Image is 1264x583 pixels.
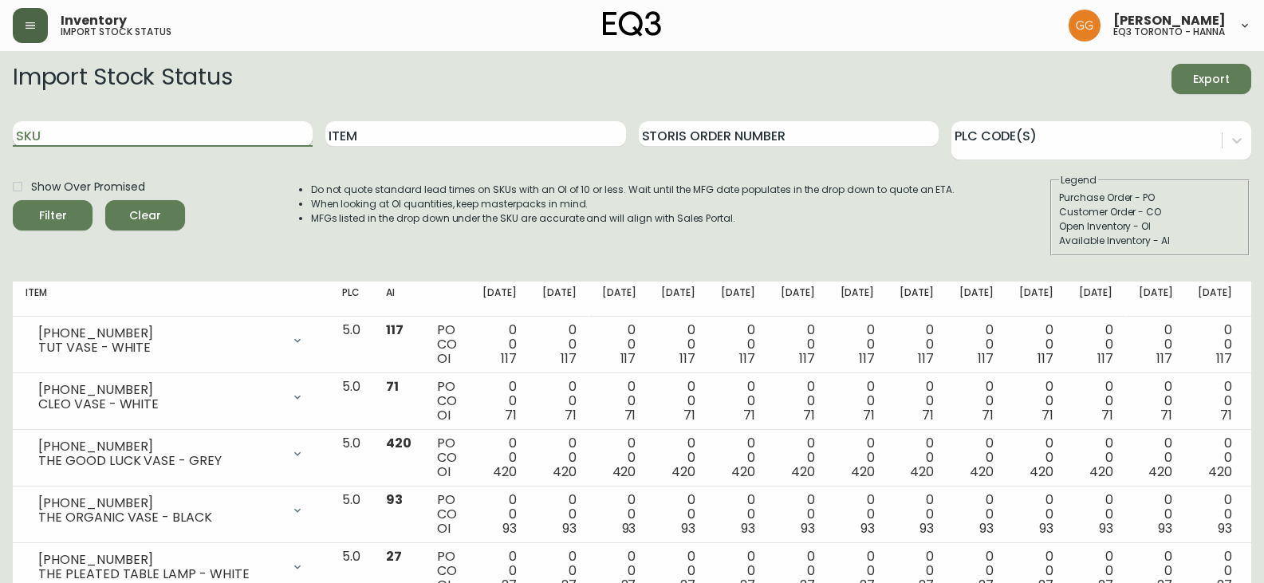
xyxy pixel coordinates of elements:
[530,282,589,317] th: [DATE]
[602,493,636,536] div: 0 0
[1019,380,1053,423] div: 0 0
[781,380,815,423] div: 0 0
[947,282,1006,317] th: [DATE]
[1089,463,1113,481] span: 420
[38,496,282,510] div: [PHONE_NUMBER]
[661,323,695,366] div: 0 0
[26,323,317,358] div: [PHONE_NUMBER]TUT VASE - WHITE
[61,27,171,37] h5: import stock status
[38,454,282,468] div: THE GOOD LUCK VASE - GREY
[482,493,517,536] div: 0 0
[681,519,695,538] span: 93
[1038,349,1053,368] span: 117
[13,64,232,94] h2: Import Stock Status
[38,341,282,355] div: TUT VASE - WHITE
[781,323,815,366] div: 0 0
[721,436,755,479] div: 0 0
[1198,323,1232,366] div: 0 0
[1220,406,1232,424] span: 71
[900,380,934,423] div: 0 0
[13,200,93,230] button: Filter
[1059,219,1241,234] div: Open Inventory - OI
[1113,14,1226,27] span: [PERSON_NAME]
[863,406,875,424] span: 71
[38,397,282,412] div: CLEO VASE - WHITE
[1019,436,1053,479] div: 0 0
[26,493,317,528] div: [PHONE_NUMBER]THE ORGANIC VASE - BLACK
[982,406,994,424] span: 71
[61,14,127,27] span: Inventory
[1113,27,1225,37] h5: eq3 toronto - hanna
[648,282,708,317] th: [DATE]
[329,486,373,543] td: 5.0
[311,197,955,211] li: When looking at OI quantities, keep masterpacks in mind.
[910,463,934,481] span: 420
[386,377,399,396] span: 71
[386,547,402,565] span: 27
[1066,282,1126,317] th: [DATE]
[1160,406,1172,424] span: 71
[791,463,815,481] span: 420
[437,463,451,481] span: OI
[26,380,317,415] div: [PHONE_NUMBER]CLEO VASE - WHITE
[1069,10,1101,41] img: dbfc93a9366efef7dcc9a31eef4d00a7
[1079,436,1113,479] div: 0 0
[978,349,994,368] span: 117
[437,436,457,479] div: PO CO
[1139,380,1173,423] div: 0 0
[959,493,994,536] div: 0 0
[1184,69,1238,89] span: Export
[38,553,282,567] div: [PHONE_NUMBER]
[1171,64,1251,94] button: Export
[105,200,185,230] button: Clear
[803,406,815,424] span: 71
[38,439,282,454] div: [PHONE_NUMBER]
[437,406,451,424] span: OI
[919,519,934,538] span: 93
[1059,234,1241,248] div: Available Inventory - AI
[1030,463,1053,481] span: 420
[373,282,424,317] th: AI
[1139,493,1173,536] div: 0 0
[1079,380,1113,423] div: 0 0
[437,349,451,368] span: OI
[683,406,695,424] span: 71
[661,380,695,423] div: 0 0
[620,349,636,368] span: 117
[386,490,403,509] span: 93
[602,436,636,479] div: 0 0
[470,282,530,317] th: [DATE]
[721,493,755,536] div: 0 0
[1126,282,1186,317] th: [DATE]
[493,463,517,481] span: 420
[437,323,457,366] div: PO CO
[841,380,875,423] div: 0 0
[624,406,636,424] span: 71
[979,519,994,538] span: 93
[1198,436,1232,479] div: 0 0
[39,206,67,226] div: Filter
[38,567,282,581] div: THE PLEATED TABLE LAMP - WHITE
[739,349,755,368] span: 117
[679,349,695,368] span: 117
[1099,519,1113,538] span: 93
[311,211,955,226] li: MFGs listed in the drop down under the SKU are accurate and will align with Sales Portal.
[721,380,755,423] div: 0 0
[801,519,815,538] span: 93
[13,282,329,317] th: Item
[900,323,934,366] div: 0 0
[502,519,517,538] span: 93
[1079,323,1113,366] div: 0 0
[1158,519,1172,538] span: 93
[38,326,282,341] div: [PHONE_NUMBER]
[1198,493,1232,536] div: 0 0
[1079,493,1113,536] div: 0 0
[565,406,577,424] span: 71
[1019,323,1053,366] div: 0 0
[505,406,517,424] span: 71
[561,349,577,368] span: 117
[799,349,815,368] span: 117
[1139,436,1173,479] div: 0 0
[1208,463,1232,481] span: 420
[542,323,577,366] div: 0 0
